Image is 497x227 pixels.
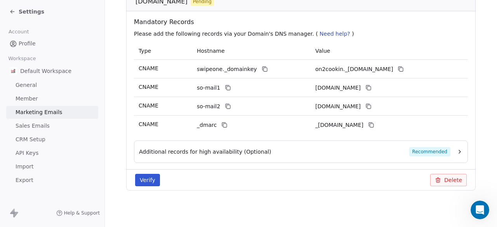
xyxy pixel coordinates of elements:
button: Emoji picker [24,168,31,174]
a: Sales Emails [6,120,98,132]
p: Type [139,47,188,55]
span: Help & Support [64,210,100,216]
span: Recommended [409,147,450,156]
span: swipeone._domainkey [197,65,257,73]
button: Home [122,3,136,18]
span: Member [16,95,38,103]
span: Need help? [320,31,350,37]
img: Profile image for Fin [22,4,35,17]
a: Marketing Emails [6,106,98,119]
a: Settings [9,8,44,16]
p: Please add the following records via your Domain's DNS manager. ( ) [134,30,471,38]
span: Profile [19,40,36,48]
span: _dmarc.swipeone.email [315,121,363,129]
span: CNAME [139,65,158,71]
span: so-mail2 [197,102,220,111]
span: CNAME [139,121,158,127]
div: Close [136,3,150,17]
span: Default Workspace [20,67,71,75]
iframe: Intercom live chat [471,201,489,219]
div: I've observed that the property (column) "Call Attempts" is a type property. Currently, our API /... [12,37,121,98]
span: Marketing Emails [16,108,62,116]
div: Thank you for sharing the details. [12,26,121,33]
textarea: Message… [7,151,149,165]
a: Member [6,92,98,105]
button: Upload attachment [12,168,18,174]
span: Account [5,26,32,38]
h1: Fin [38,4,47,10]
span: so-mail1 [197,84,220,92]
a: Help & Support [56,210,100,216]
span: CNAME [139,84,158,90]
span: on2cookin1.swipeone.email [315,84,361,92]
a: Profile [6,37,98,50]
span: Settings [19,8,44,16]
span: Value [315,48,330,54]
button: go back [5,3,20,18]
button: Gif picker [37,168,43,174]
p: The team can also help [38,10,97,17]
span: Sales Emails [16,122,50,130]
span: on2cookin._domainkey.swipeone.email [315,65,393,73]
button: Verify [135,174,160,186]
a: Import [6,160,98,173]
a: General [6,79,98,92]
span: Import [16,163,33,171]
button: Delete [430,174,467,186]
div: I will surely forward this request to our development team to explore enabling this functionality. [12,102,121,125]
span: Mandatory Records [134,17,471,27]
button: Send a message… [133,165,146,177]
a: API Keys [6,147,98,159]
a: Export [6,174,98,187]
span: on2cookin2.swipeone.email [315,102,361,111]
button: Start recording [49,168,56,174]
span: _dmarc [197,121,217,129]
span: CNAME [139,102,158,109]
b: multi-select [12,45,109,59]
span: CRM Setup [16,135,45,144]
a: CRM Setup [6,133,98,146]
span: Workspace [5,53,39,64]
span: API Keys [16,149,38,157]
div: In the meantime, I would like to suggest the following alternative methods : [12,132,121,155]
span: Additional records for high availability (Optional) [139,148,271,156]
button: Additional records for high availability (Optional)Recommended [139,147,463,156]
span: Hostname [197,48,225,54]
span: Export [16,176,33,184]
span: General [16,81,37,89]
img: on2cook%20logo-04%20copy.jpg [9,67,17,75]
